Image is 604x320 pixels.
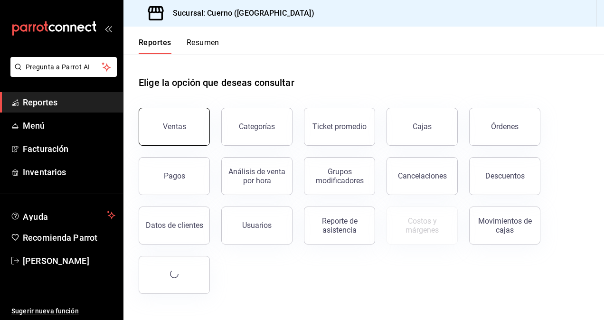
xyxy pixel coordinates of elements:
button: Ticket promedio [304,108,375,146]
button: Grupos modificadores [304,157,375,195]
button: Usuarios [221,207,293,245]
span: Ayuda [23,209,103,221]
button: Órdenes [469,108,540,146]
div: Pagos [164,171,185,180]
div: Cajas [413,122,432,131]
button: Descuentos [469,157,540,195]
a: Pregunta a Parrot AI [7,69,117,79]
div: Descuentos [485,171,525,180]
button: Cancelaciones [387,157,458,195]
button: Ventas [139,108,210,146]
button: Contrata inventarios para ver este reporte [387,207,458,245]
div: Movimientos de cajas [475,216,534,235]
h3: Sucursal: Cuerno ([GEOGRAPHIC_DATA]) [165,8,314,19]
div: navigation tabs [139,38,219,54]
h1: Elige la opción que deseas consultar [139,75,294,90]
span: Facturación [23,142,115,155]
span: Recomienda Parrot [23,231,115,244]
button: Análisis de venta por hora [221,157,293,195]
span: Inventarios [23,166,115,179]
div: Usuarios [242,221,272,230]
div: Ventas [163,122,186,131]
button: Reportes [139,38,171,54]
button: Pregunta a Parrot AI [10,57,117,77]
div: Grupos modificadores [310,167,369,185]
button: Pagos [139,157,210,195]
div: Costos y márgenes [393,216,452,235]
div: Cancelaciones [398,171,447,180]
span: [PERSON_NAME] [23,254,115,267]
div: Datos de clientes [146,221,203,230]
div: Análisis de venta por hora [227,167,286,185]
button: Categorías [221,108,293,146]
span: Sugerir nueva función [11,306,115,316]
button: Movimientos de cajas [469,207,540,245]
div: Categorías [239,122,275,131]
button: Datos de clientes [139,207,210,245]
button: Reporte de asistencia [304,207,375,245]
div: Órdenes [491,122,519,131]
div: Reporte de asistencia [310,216,369,235]
div: Ticket promedio [312,122,367,131]
button: open_drawer_menu [104,25,112,32]
span: Pregunta a Parrot AI [26,62,102,72]
button: Resumen [187,38,219,54]
button: Cajas [387,108,458,146]
span: Menú [23,119,115,132]
span: Reportes [23,96,115,109]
